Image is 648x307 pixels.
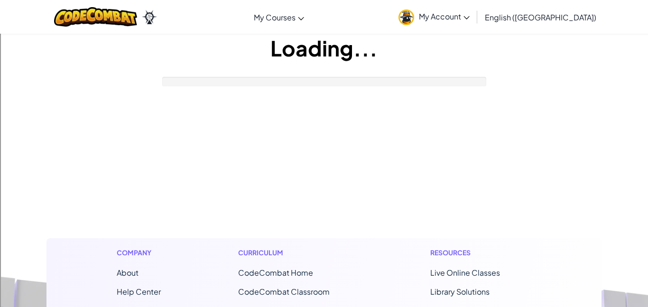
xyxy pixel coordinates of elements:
img: avatar [398,9,414,25]
a: My Courses [249,4,309,30]
a: My Account [394,2,474,32]
a: English ([GEOGRAPHIC_DATA]) [480,4,601,30]
span: My Courses [254,12,296,22]
span: English ([GEOGRAPHIC_DATA]) [485,12,596,22]
img: CodeCombat logo [54,7,137,27]
img: Ozaria [142,10,157,24]
span: My Account [419,11,470,21]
